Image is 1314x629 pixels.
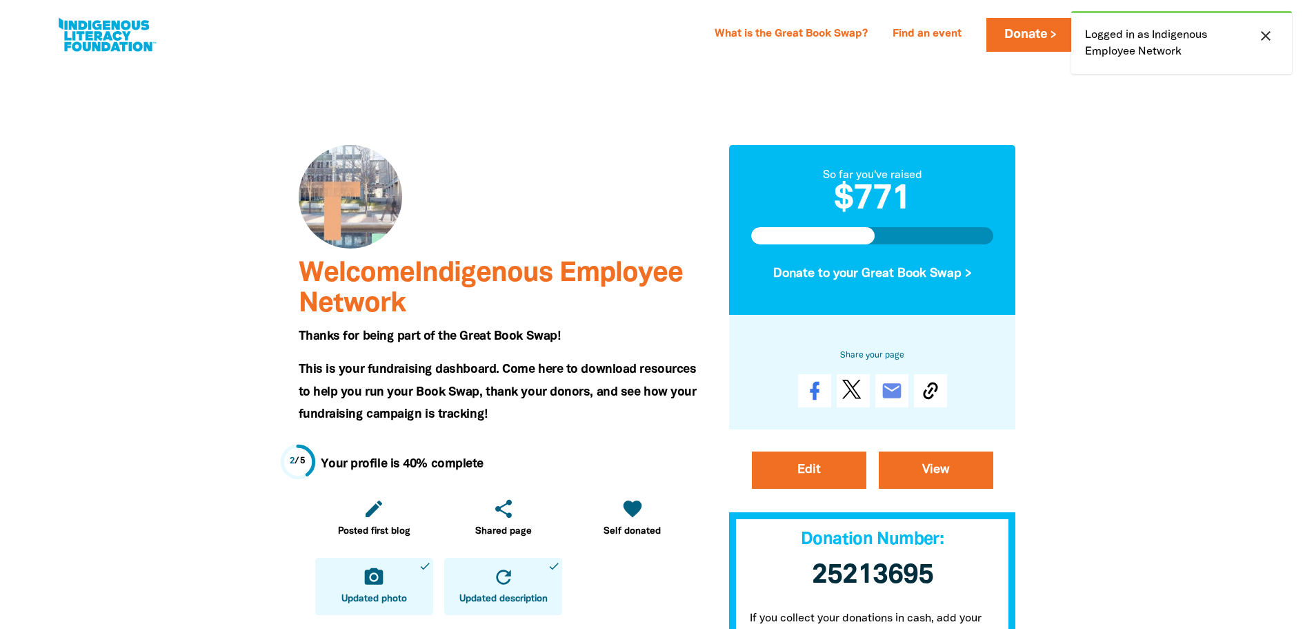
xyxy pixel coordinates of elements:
a: Donate [986,18,1073,52]
span: Updated description [459,592,548,606]
span: 25213695 [812,563,933,588]
span: Posted first blog [338,525,410,539]
i: close [1257,28,1274,44]
i: share [492,498,515,520]
a: favoriteSelf donated [573,490,691,547]
a: Share [798,374,831,407]
span: Donation Number: [801,532,944,548]
div: Logged in as Indigenous Employee Network [1071,11,1292,74]
a: View [879,452,993,489]
i: done [419,560,431,572]
span: Shared page [475,525,532,539]
i: email [881,380,903,402]
div: / 5 [290,455,306,468]
a: Post [837,374,870,407]
span: 2 [290,457,295,465]
i: refresh [492,566,515,588]
span: This is your fundraising dashboard. Come here to download resources to help you run your Book Swa... [299,364,697,420]
i: camera_alt [363,566,385,588]
span: Self donated [604,525,661,539]
i: done [548,560,560,572]
h2: $771 [751,184,994,217]
a: camera_altUpdated photodone [315,558,433,615]
a: email [875,374,908,407]
span: Updated photo [341,592,407,606]
button: Donate to your Great Book Swap > [751,255,994,293]
span: Thanks for being part of the Great Book Swap! [299,331,561,342]
a: What is the Great Book Swap? [706,23,876,46]
button: Copy Link [914,374,947,407]
span: Welcome Indigenous Employee Network [299,261,683,317]
button: close [1253,27,1278,45]
a: refreshUpdated descriptiondone [444,558,562,615]
div: So far you've raised [751,167,994,184]
i: edit [363,498,385,520]
strong: Your profile is 40% complete [321,458,484,470]
i: favorite [621,498,644,520]
a: editPosted first blog [315,490,433,547]
a: Edit [752,452,866,489]
a: Find an event [884,23,970,46]
a: shareShared page [444,490,562,547]
h6: Share your page [751,348,994,363]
